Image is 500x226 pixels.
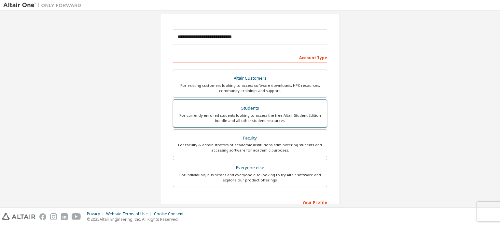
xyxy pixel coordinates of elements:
[177,172,323,183] div: For individuals, businesses and everyone else looking to try Altair software and explore our prod...
[87,211,106,217] div: Privacy
[106,211,154,217] div: Website Terms of Use
[61,213,68,220] img: linkedin.svg
[50,213,57,220] img: instagram.svg
[177,163,323,172] div: Everyone else
[177,142,323,153] div: For faculty & administrators of academic institutions administering students and accessing softwa...
[177,113,323,123] div: For currently enrolled students looking to access the free Altair Student Edition bundle and all ...
[154,211,187,217] div: Cookie Consent
[72,213,81,220] img: youtube.svg
[177,134,323,143] div: Faculty
[177,74,323,83] div: Altair Customers
[39,213,46,220] img: facebook.svg
[177,83,323,93] div: For existing customers looking to access software downloads, HPC resources, community, trainings ...
[173,52,327,62] div: Account Type
[3,2,85,8] img: Altair One
[177,104,323,113] div: Students
[2,213,35,220] img: altair_logo.svg
[173,197,327,207] div: Your Profile
[87,217,187,222] p: © 2025 Altair Engineering, Inc. All Rights Reserved.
